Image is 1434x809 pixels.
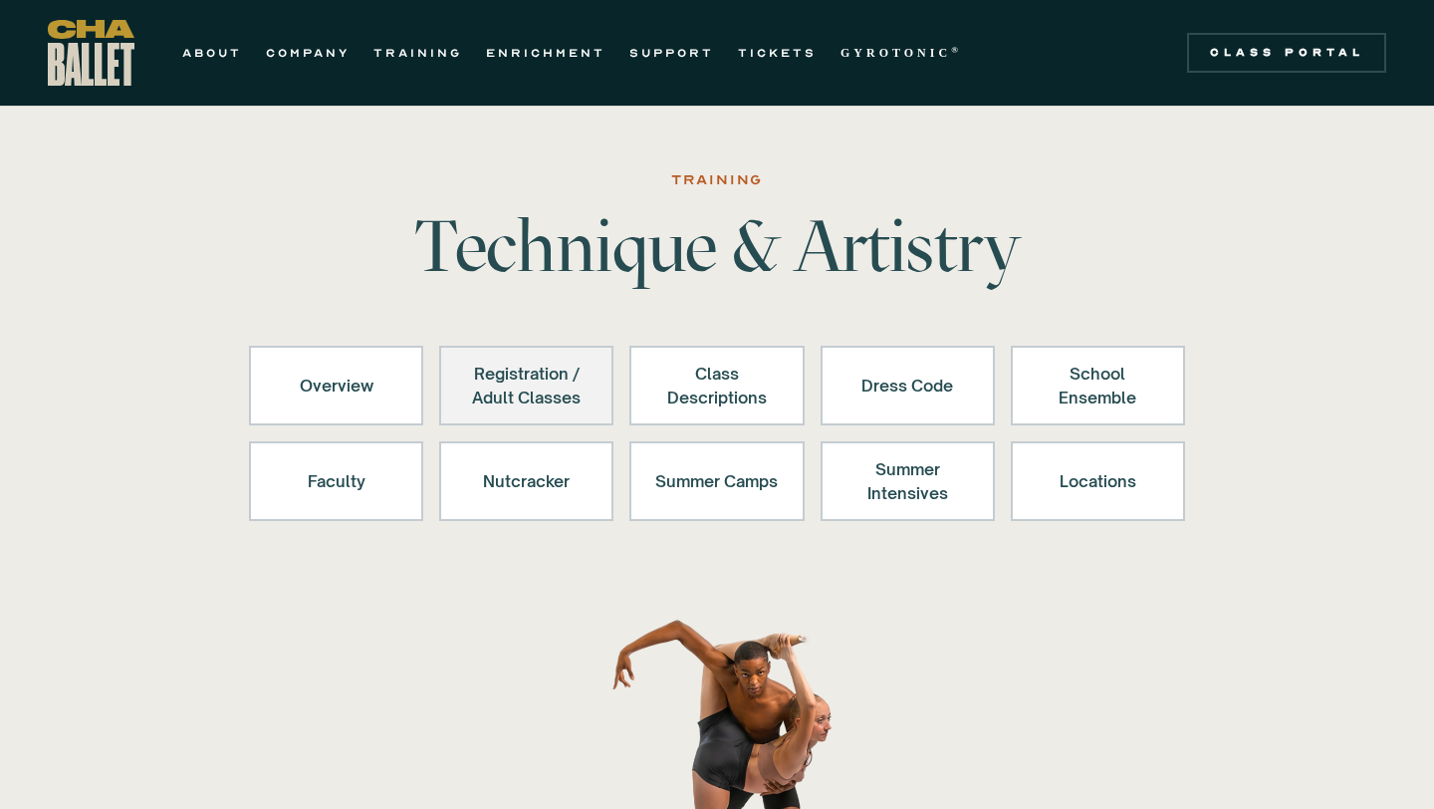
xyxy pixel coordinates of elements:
a: Overview [249,346,423,425]
a: Faculty [249,441,423,521]
a: Dress Code [821,346,995,425]
div: Summer Camps [655,457,778,505]
div: Summer Intensives [846,457,969,505]
a: COMPANY [266,41,350,65]
div: Training [671,168,763,192]
a: TRAINING [373,41,462,65]
a: home [48,20,134,86]
div: Faculty [275,457,397,505]
div: School Ensemble [1037,362,1159,409]
strong: GYROTONIC [840,46,951,60]
a: Class Portal [1187,33,1386,73]
a: Class Descriptions [629,346,804,425]
h1: Technique & Artistry [406,210,1028,282]
a: Summer Camps [629,441,804,521]
a: Summer Intensives [821,441,995,521]
div: Nutcracker [465,457,588,505]
div: Registration / Adult Classes [465,362,588,409]
a: GYROTONIC® [840,41,962,65]
a: Registration /Adult Classes [439,346,613,425]
a: ENRICHMENT [486,41,605,65]
a: School Ensemble [1011,346,1185,425]
a: TICKETS [738,41,817,65]
div: Dress Code [846,362,969,409]
div: Overview [275,362,397,409]
sup: ® [951,45,962,55]
div: Class Portal [1199,45,1374,61]
a: SUPPORT [629,41,714,65]
div: Locations [1037,457,1159,505]
a: Locations [1011,441,1185,521]
div: Class Descriptions [655,362,778,409]
a: Nutcracker [439,441,613,521]
a: ABOUT [182,41,242,65]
